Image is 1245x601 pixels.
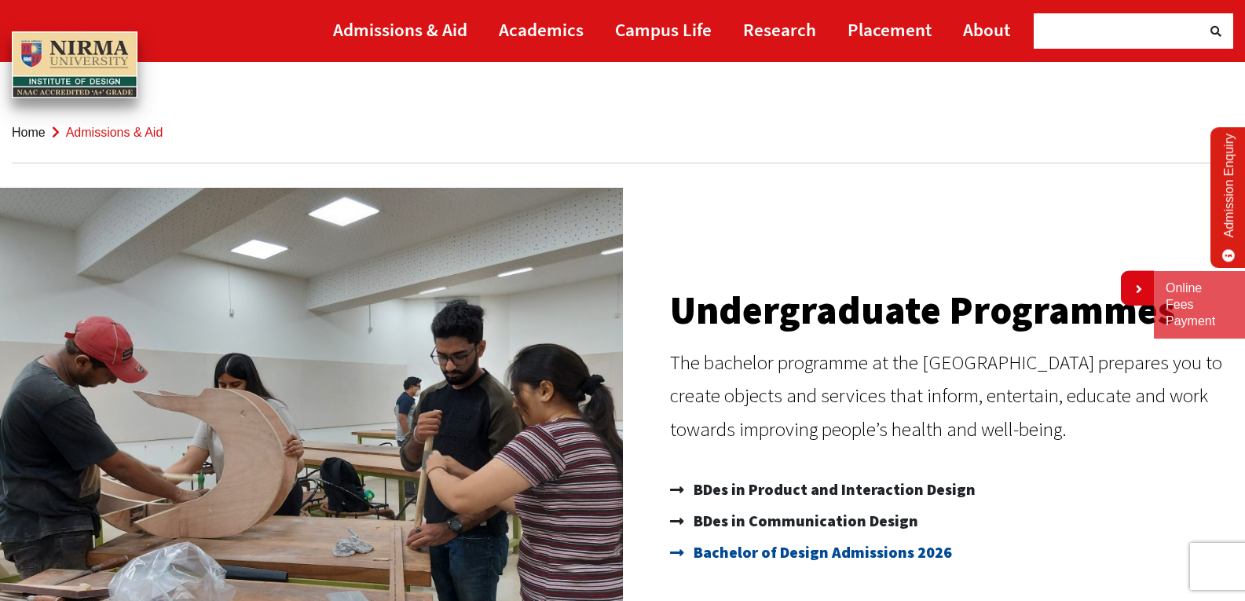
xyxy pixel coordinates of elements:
a: Online Fees Payment [1166,280,1233,329]
a: Research [743,12,816,47]
span: BDes in Product and Interaction Design [690,474,976,505]
span: BDes in Communication Design [690,505,918,537]
a: Bachelor of Design Admissions 2026 [670,537,1230,568]
a: BDes in Product and Interaction Design [670,474,1230,505]
nav: breadcrumb [12,102,1233,163]
span: Admissions & Aid [66,126,163,139]
a: BDes in Communication Design [670,505,1230,537]
a: Admissions & Aid [333,12,467,47]
p: The bachelor programme at the [GEOGRAPHIC_DATA] prepares you to create objects and services that ... [670,346,1230,446]
a: Placement [848,12,932,47]
img: main_logo [12,31,137,99]
a: Home [12,126,46,139]
h2: Undergraduate Programmes [670,291,1230,330]
a: Campus Life [615,12,712,47]
a: Academics [499,12,584,47]
span: Bachelor of Design Admissions 2026 [690,537,952,568]
a: About [963,12,1010,47]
